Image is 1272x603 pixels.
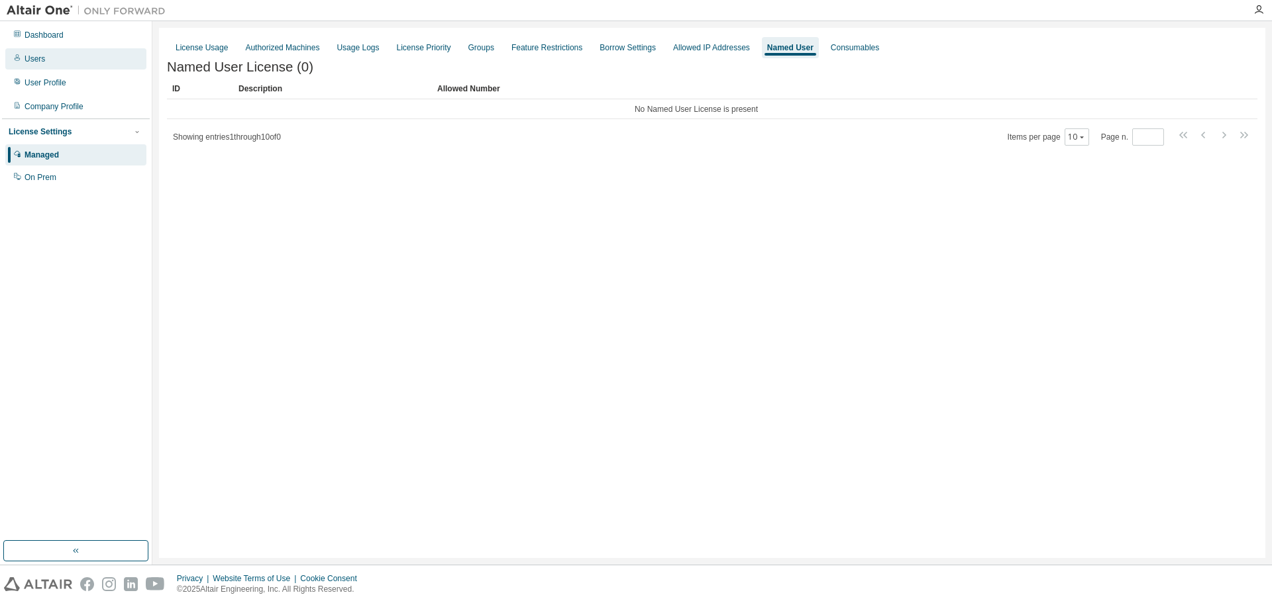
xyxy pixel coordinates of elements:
span: Named User License (0) [167,60,313,75]
div: Dashboard [25,30,64,40]
div: Website Terms of Use [213,573,300,584]
div: User Profile [25,77,66,88]
span: Items per page [1008,128,1089,146]
button: 10 [1068,132,1086,142]
img: linkedin.svg [124,577,138,591]
div: On Prem [25,172,56,183]
div: Allowed IP Addresses [673,42,750,53]
div: License Usage [176,42,228,53]
div: Borrow Settings [600,42,656,53]
div: Users [25,54,45,64]
div: Managed [25,150,59,160]
div: Consumables [831,42,879,53]
img: Altair One [7,4,172,17]
div: Company Profile [25,101,83,112]
div: Groups [468,42,494,53]
div: Cookie Consent [300,573,364,584]
td: No Named User License is present [167,99,1226,119]
div: Feature Restrictions [511,42,582,53]
img: facebook.svg [80,577,94,591]
span: Page n. [1101,128,1164,146]
img: youtube.svg [146,577,165,591]
div: License Settings [9,126,72,137]
img: instagram.svg [102,577,116,591]
img: altair_logo.svg [4,577,72,591]
p: © 2025 Altair Engineering, Inc. All Rights Reserved. [177,584,365,595]
div: Description [238,78,427,99]
div: License Priority [397,42,451,53]
div: Usage Logs [337,42,379,53]
div: Authorized Machines [245,42,319,53]
div: ID [172,78,228,99]
span: Showing entries 1 through 10 of 0 [173,132,281,142]
div: Named User [767,42,814,53]
div: Privacy [177,573,213,584]
div: Allowed Number [437,78,1220,99]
